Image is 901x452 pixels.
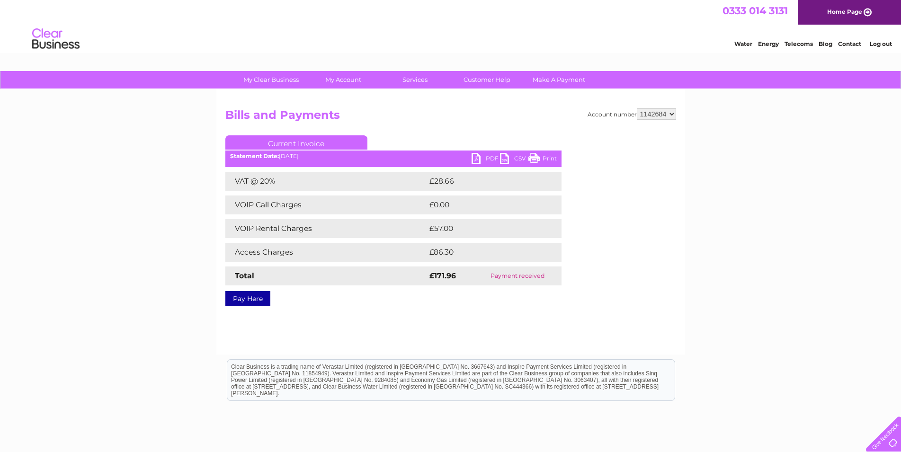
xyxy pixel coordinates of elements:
a: My Account [304,71,382,89]
td: Access Charges [225,243,427,262]
b: Statement Date: [230,152,279,160]
img: logo.png [32,25,80,53]
strong: £171.96 [429,271,456,280]
div: Clear Business is a trading name of Verastar Limited (registered in [GEOGRAPHIC_DATA] No. 3667643... [227,5,675,46]
td: VAT @ 20% [225,172,427,191]
a: Energy [758,40,779,47]
a: Contact [838,40,861,47]
div: [DATE] [225,153,562,160]
a: Make A Payment [520,71,598,89]
a: Water [734,40,752,47]
a: PDF [472,153,500,167]
a: My Clear Business [232,71,310,89]
td: Payment received [473,266,561,285]
td: £0.00 [427,195,540,214]
td: £28.66 [427,172,543,191]
td: VOIP Call Charges [225,195,427,214]
h2: Bills and Payments [225,108,676,126]
a: Customer Help [448,71,526,89]
strong: Total [235,271,254,280]
div: Account number [588,108,676,120]
a: 0333 014 3131 [723,5,788,17]
a: Telecoms [785,40,813,47]
td: £86.30 [427,243,543,262]
a: CSV [500,153,528,167]
td: £57.00 [427,219,542,238]
a: Blog [819,40,832,47]
a: Print [528,153,557,167]
a: Current Invoice [225,135,367,150]
a: Log out [870,40,892,47]
a: Services [376,71,454,89]
td: VOIP Rental Charges [225,219,427,238]
a: Pay Here [225,291,270,306]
